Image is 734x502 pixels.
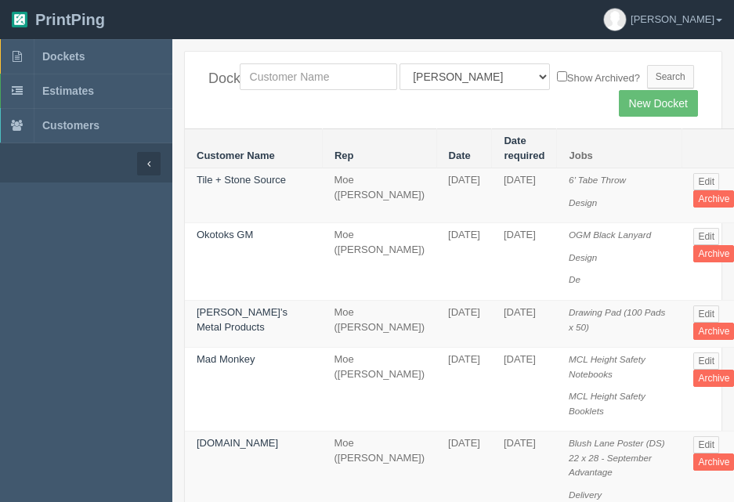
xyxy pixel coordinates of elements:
a: [DOMAIN_NAME] [197,437,278,449]
span: Customers [42,119,99,132]
input: Search [647,65,694,88]
a: Mad Monkey [197,353,255,365]
input: Customer Name [240,63,397,90]
img: logo-3e63b451c926e2ac314895c53de4908e5d424f24456219fb08d385ab2e579770.png [12,12,27,27]
a: Archive [693,370,734,387]
td: Moe ([PERSON_NAME]) [322,300,436,347]
label: Show Archived? [557,68,640,86]
td: [DATE] [436,300,492,347]
i: OGM Black Lanyard [569,229,651,240]
img: avatar_default-7531ab5dedf162e01f1e0bb0964e6a185e93c5c22dfe317fb01d7f8cd2b1632c.jpg [604,9,626,31]
i: Blush Lane Poster (DS) 22 x 28 - September Advantage [569,438,665,477]
a: Archive [693,190,734,208]
a: Rep [334,150,354,161]
i: Drawing Pad (100 Pads x 50) [569,307,665,332]
i: Design [569,197,597,208]
a: Edit [693,305,719,323]
a: Archive [693,323,734,340]
a: Customer Name [197,150,275,161]
th: Jobs [557,129,682,168]
i: De [569,274,580,284]
span: Estimates [42,85,94,97]
a: Date [449,150,471,161]
td: Moe ([PERSON_NAME]) [322,223,436,301]
td: Moe ([PERSON_NAME]) [322,168,436,223]
a: Edit [693,436,719,453]
a: Edit [693,352,719,370]
a: Archive [693,245,734,262]
td: [DATE] [492,168,557,223]
a: New Docket [619,90,698,117]
i: MCL Height Safety Booklets [569,391,645,416]
td: [DATE] [492,223,557,301]
td: Moe ([PERSON_NAME]) [322,348,436,432]
td: [DATE] [436,168,492,223]
td: [DATE] [492,300,557,347]
td: [DATE] [436,348,492,432]
a: Tile + Stone Source [197,174,286,186]
i: MCL Height Safety Notebooks [569,354,645,379]
a: Archive [693,453,734,471]
span: Dockets [42,50,85,63]
input: Show Archived? [557,71,567,81]
a: Date required [504,135,544,161]
a: Okotoks GM [197,229,253,240]
a: Edit [693,228,719,245]
td: [DATE] [436,223,492,301]
a: Edit [693,173,719,190]
td: [DATE] [492,348,557,432]
a: [PERSON_NAME]'s Metal Products [197,306,287,333]
i: Design [569,252,597,262]
i: 6’ Tabe Throw [569,175,626,185]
